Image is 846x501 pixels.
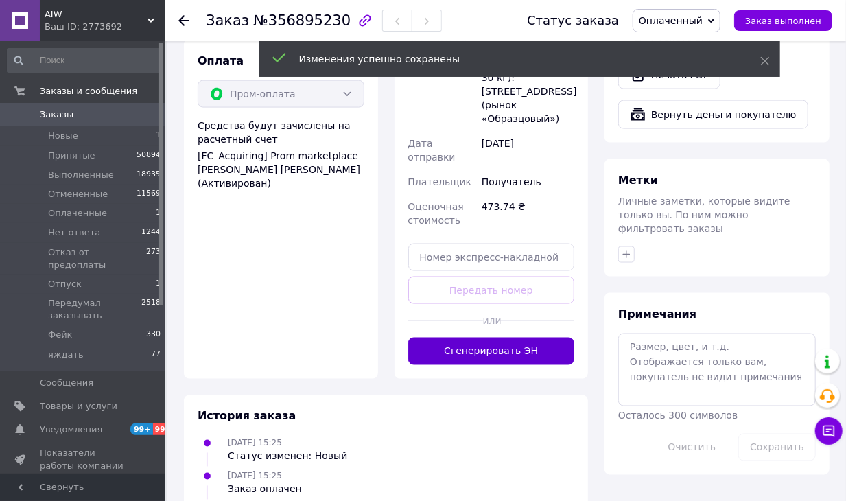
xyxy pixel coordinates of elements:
[299,52,726,66] div: Изменения успешно сохранены
[156,278,161,290] span: 1
[618,307,696,321] span: Примечания
[48,150,95,162] span: Принятые
[40,400,117,412] span: Товары и услуги
[7,48,162,73] input: Поиск
[178,14,189,27] div: Вернуться назад
[48,188,108,200] span: Отмененные
[639,15,703,26] span: Оплаченный
[40,85,137,97] span: Заказы и сообщения
[198,410,296,423] span: История заказа
[618,174,658,187] span: Метки
[146,329,161,341] span: 330
[253,12,351,29] span: №356895230
[40,447,127,471] span: Показатели работы компании
[228,439,282,448] span: [DATE] 15:25
[151,349,161,361] span: 77
[618,100,808,129] button: Вернуть деньги покупателю
[45,21,165,33] div: Ваш ID: 2773692
[48,349,84,361] span: яждать
[228,471,282,481] span: [DATE] 15:25
[137,169,161,181] span: 18935
[48,226,100,239] span: Нет ответа
[156,130,161,142] span: 1
[228,482,302,496] div: Заказ оплачен
[48,130,78,142] span: Новые
[40,423,102,436] span: Уведомления
[483,314,500,328] span: или
[734,10,832,31] button: Заказ выполнен
[141,297,161,322] span: 2518
[618,196,790,234] span: Личные заметки, которые видите только вы. По ним можно фильтровать заказы
[156,207,161,220] span: 1
[146,246,161,271] span: 273
[408,244,575,271] input: Номер экспресс-накладной
[198,54,244,67] span: Оплата
[130,423,153,435] span: 99+
[198,149,364,190] div: [FC_Acquiring] Prom marketplace [PERSON_NAME] [PERSON_NAME] (Активирован)
[479,170,577,194] div: Получатель
[408,138,456,163] span: Дата отправки
[479,194,577,233] div: 473.74 ₴
[48,169,114,181] span: Выполненные
[153,423,176,435] span: 99+
[228,450,347,463] div: Статус изменен: Новый
[137,150,161,162] span: 50894
[137,188,161,200] span: 11569
[45,8,148,21] span: AIW
[479,131,577,170] div: [DATE]
[479,51,577,131] div: Днепр, №72 (до 30 кг): [STREET_ADDRESS] (рынок «Образцовый»)
[198,119,364,190] div: Средства будут зачислены на расчетный счет
[618,410,738,421] span: Осталось 300 символов
[408,338,575,365] button: Сгенерировать ЭН
[408,201,464,226] span: Оценочная стоимость
[40,377,93,389] span: Сообщения
[48,246,146,271] span: Отказ от предоплаты
[815,417,843,445] button: Чат с покупателем
[48,297,141,322] span: Передумал заказывать
[48,329,73,341] span: Фейк
[206,12,249,29] span: Заказ
[408,176,472,187] span: Плательщик
[48,207,107,220] span: Оплаченные
[745,16,821,26] span: Заказ выполнен
[40,108,73,121] span: Заказы
[48,278,82,290] span: Отпуск
[141,226,161,239] span: 1244
[527,14,619,27] div: Статус заказа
